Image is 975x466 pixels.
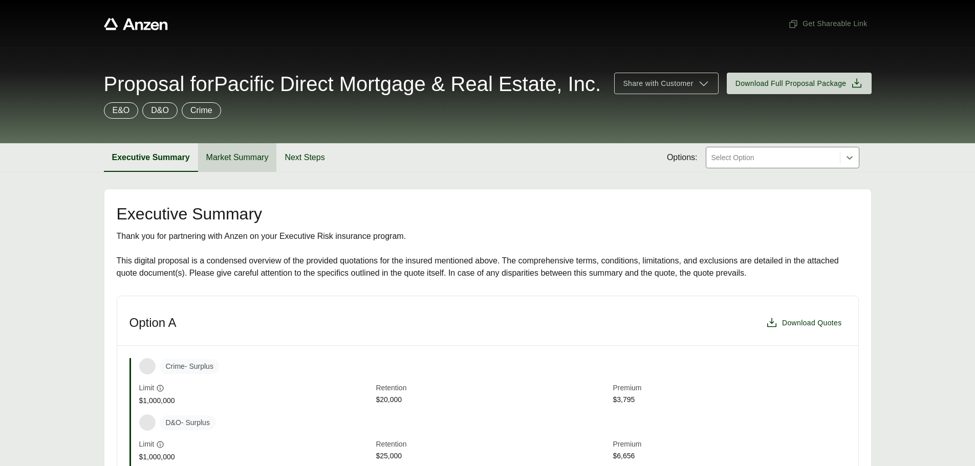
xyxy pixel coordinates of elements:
[117,206,859,222] h2: Executive Summary
[117,230,859,279] div: Thank you for partnering with Anzen on your Executive Risk insurance program. This digital propos...
[614,73,718,94] button: Share with Customer
[623,78,693,89] span: Share with Customer
[376,439,609,451] span: Retention
[129,315,177,330] h3: Option A
[762,313,846,333] button: Download Quotes
[139,452,372,462] span: $1,000,000
[376,451,609,462] span: $25,000
[139,383,155,393] span: Limit
[151,104,169,117] p: D&O
[104,18,168,30] a: Anzen website
[727,73,872,94] button: Download Full Proposal Package
[139,439,155,450] span: Limit
[104,143,198,172] button: Executive Summary
[104,74,601,94] span: Proposal for Pacific Direct Mortgage & Real Estate, Inc.
[113,104,130,117] p: E&O
[784,14,871,33] button: Get Shareable Link
[613,383,846,394] span: Premium
[160,359,220,374] span: Crime - Surplus
[613,439,846,451] span: Premium
[376,394,609,406] span: $20,000
[613,394,846,406] span: $3,795
[160,415,216,430] span: D&O - Surplus
[782,318,842,328] span: Download Quotes
[198,143,277,172] button: Market Summary
[613,451,846,462] span: $6,656
[735,78,847,89] span: Download Full Proposal Package
[276,143,333,172] button: Next Steps
[667,151,698,164] span: Options:
[376,383,609,394] span: Retention
[788,18,867,29] span: Get Shareable Link
[190,104,212,117] p: Crime
[139,395,372,406] span: $1,000,000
